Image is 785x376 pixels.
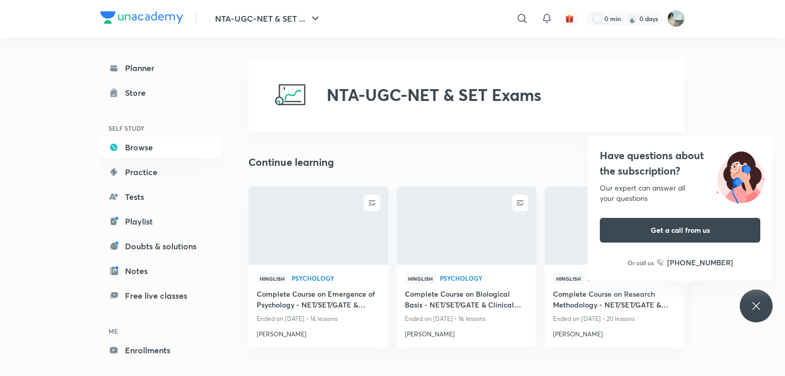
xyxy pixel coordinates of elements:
[708,148,773,203] img: ttu_illustration_new.svg
[273,78,306,111] img: NTA-UGC-NET & SET Exams
[440,275,528,281] span: Psychology
[100,137,220,158] a: Browse
[257,288,380,312] a: Complete Course on Emergence of Psychology - NET/SET/GATE & Clinical Psychology
[667,257,733,268] h6: [PHONE_NUMBER]
[100,236,220,257] a: Doubts & solutions
[395,185,538,265] img: new-thumbnail
[553,326,676,339] a: [PERSON_NAME]
[125,87,152,99] div: Store
[405,312,528,326] p: Ended on [DATE] • 16 lessons
[100,11,183,24] img: Company Logo
[247,185,389,265] img: new-thumbnail
[100,322,220,340] h6: ME
[100,186,220,207] a: Tests
[405,273,436,284] span: Hinglish
[209,8,328,29] button: NTA-UGC-NET & SET ...
[600,218,760,243] button: Get a call from us
[257,326,380,339] a: [PERSON_NAME]
[657,257,733,268] a: [PHONE_NUMBER]
[545,186,685,265] a: new-thumbnail
[292,275,380,281] span: Psychology
[257,312,380,326] p: Ended on [DATE] • 14 lessons
[100,58,220,78] a: Planner
[627,13,637,24] img: streak
[553,273,584,284] span: Hinglish
[628,258,654,267] p: Or call us
[248,186,388,265] a: new-thumbnail
[600,148,760,179] h4: Have questions about the subscription?
[100,340,220,361] a: Enrollments
[553,312,676,326] p: Ended on [DATE] • 20 lessons
[100,82,220,103] a: Store
[553,288,676,312] a: Complete Course on Research Methodology - NET/SET/GATE & Clinical Psychology
[100,261,220,281] a: Notes
[440,275,528,282] a: Psychology
[100,162,220,182] a: Practice
[397,186,537,265] a: new-thumbnail
[248,155,334,170] h2: Continue learning
[565,14,574,23] img: avatar
[100,211,220,232] a: Playlist
[100,119,220,137] h6: SELF STUDY
[405,288,528,312] a: Complete Course on Biological Basis - NET/SET/GATE & Clinical Psychology
[561,10,578,27] button: avatar
[292,275,380,282] a: Psychology
[100,285,220,306] a: Free live classes
[667,10,685,27] img: Sanskrati Shresth
[257,273,288,284] span: Hinglish
[327,85,541,105] h2: NTA-UGC-NET & SET Exams
[405,326,528,339] a: [PERSON_NAME]
[100,11,183,26] a: Company Logo
[600,183,760,203] div: Our expert can answer all your questions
